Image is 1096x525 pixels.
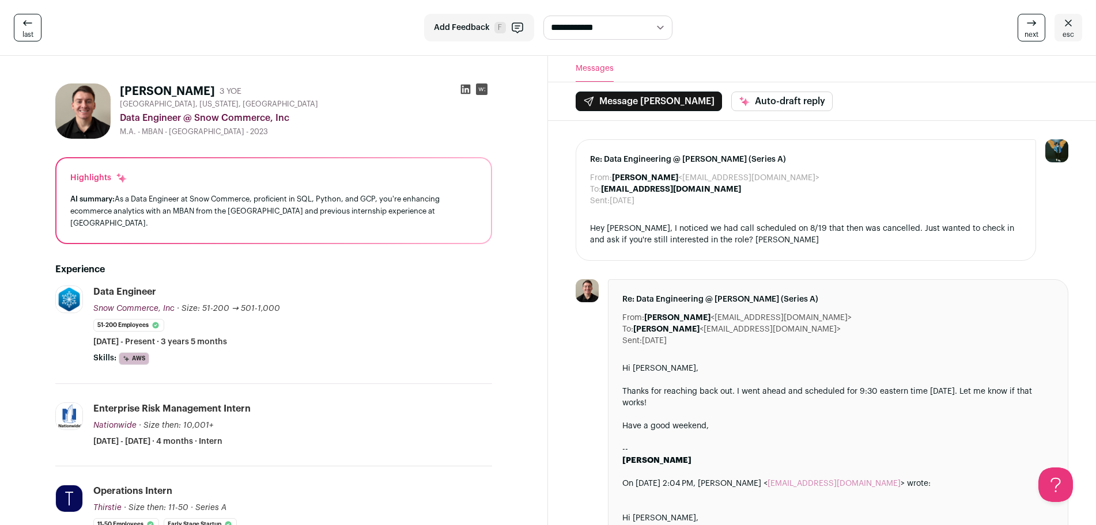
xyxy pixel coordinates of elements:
span: F [494,22,506,33]
dd: [DATE] [610,195,634,207]
span: Add Feedback [434,22,490,33]
span: AI summary: [70,195,115,203]
span: [DATE] - [DATE] · 4 months · Intern [93,436,222,447]
img: 12031951-medium_jpg [1045,139,1068,162]
h1: [PERSON_NAME] [120,83,215,100]
img: c865aceac106d0547ff58e5cde551deff3046766ecd2e2cafb869d31131a4842.jpg [56,403,82,429]
span: Snow Commerce, Inc [93,305,175,313]
span: Re: Data Engineering @ [PERSON_NAME] (Series A) [622,294,1054,305]
img: b7e1ece09bf6b5b89881719266b00221d8bc694960d927944274169a0a1b4b2e.jpg [56,485,82,512]
div: Data Engineer @ Snow Commerce, Inc [120,111,492,125]
dt: From: [622,312,644,324]
div: Enterprise Risk Management Intern [93,402,251,415]
span: · Size then: 11-50 [124,504,188,512]
dt: To: [590,184,601,195]
dt: From: [590,172,612,184]
img: f2d213a11df9b8f2702345a8bc46a5bd69e0017d1e7b7d4868cc0b24bb2d5cd1.jpg [56,286,82,313]
span: Thirstie [93,504,122,512]
div: Highlights [70,172,127,184]
div: Have a good weekend, [622,420,1054,432]
b: [PERSON_NAME] [644,314,710,322]
dt: To: [622,324,633,335]
div: As a Data Engineer at Snow Commerce, proficient in SQL, Python, and GCP, you're enhancing ecommer... [70,193,477,229]
b: [EMAIL_ADDRESS][DOMAIN_NAME] [601,185,741,193]
div: Thanks for reaching back out. I went ahead and scheduled for 9:30 eastern time [DATE]. Let me kno... [622,386,1054,409]
span: · [191,502,193,513]
img: a6ffad33f932c1e38b3f5b028fff1b84058723ebc68ca2a69417f5026d0f8dcf.jpg [576,279,599,302]
div: Hi [PERSON_NAME], [622,512,1054,524]
a: next [1018,14,1045,41]
span: Skills: [93,352,116,364]
dd: [DATE] [642,335,667,347]
div: Hey [PERSON_NAME], I noticed we had call scheduled on 8/19 that then was cancelled. Just wanted t... [590,223,1022,246]
button: Add Feedback F [424,14,534,41]
span: next [1025,30,1038,39]
dd: <[EMAIL_ADDRESS][DOMAIN_NAME]> [633,324,841,335]
img: a6ffad33f932c1e38b3f5b028fff1b84058723ebc68ca2a69417f5026d0f8dcf.jpg [55,83,111,139]
span: -- [622,445,628,453]
li: 51-200 employees [93,319,164,332]
dt: Sent: [590,195,610,207]
div: 3 YOE [220,86,241,97]
b: [PERSON_NAME] [622,456,691,465]
button: Messages [576,56,614,82]
dt: Sent: [622,335,642,347]
div: M.A. - MBAN - [GEOGRAPHIC_DATA] - 2023 [120,127,492,136]
b: [PERSON_NAME] [633,325,700,333]
span: [GEOGRAPHIC_DATA], [US_STATE], [GEOGRAPHIC_DATA] [120,100,318,109]
span: [DATE] - Present · 3 years 5 months [93,336,227,348]
span: Series A [195,504,226,512]
span: last [22,30,33,39]
span: Re: Data Engineering @ [PERSON_NAME] (Series A) [590,154,1022,165]
span: Nationwide [93,421,137,429]
iframe: Help Scout Beacon - Open [1038,467,1073,502]
dd: <[EMAIL_ADDRESS][DOMAIN_NAME]> [612,172,819,184]
div: Data Engineer [93,286,156,298]
button: Message [PERSON_NAME] [576,92,722,111]
a: esc [1055,14,1082,41]
li: AWS [119,352,149,365]
a: [EMAIL_ADDRESS][DOMAIN_NAME] [768,480,901,488]
span: esc [1063,30,1074,39]
span: · Size: 51-200 → 501-1,000 [177,305,280,313]
b: [PERSON_NAME] [612,174,678,182]
span: · Size then: 10,001+ [139,421,213,429]
dd: <[EMAIL_ADDRESS][DOMAIN_NAME]> [644,312,852,324]
button: Auto-draft reply [731,92,833,111]
div: Operations Intern [93,485,172,497]
a: last [14,14,41,41]
h2: Experience [55,262,492,276]
blockquote: On [DATE] 2:04 PM, [PERSON_NAME] < > wrote: [622,478,1054,501]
